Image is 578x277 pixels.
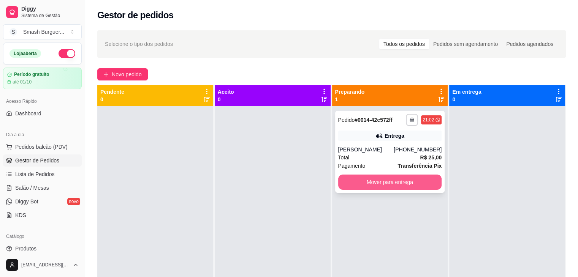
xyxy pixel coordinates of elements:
[59,49,75,58] button: Alterar Status
[420,154,442,161] strong: R$ 25,00
[15,184,49,192] span: Salão / Mesas
[335,88,365,96] p: Preparando
[100,96,124,103] p: 0
[218,96,234,103] p: 0
[379,39,429,49] div: Todos os pedidos
[3,230,82,242] div: Catálogo
[3,209,82,221] a: KDS
[15,211,26,219] span: KDS
[15,143,68,151] span: Pedidos balcão (PDV)
[15,157,59,164] span: Gestor de Pedidos
[15,245,36,252] span: Produtos
[97,68,148,80] button: Novo pedido
[103,72,109,77] span: plus
[3,182,82,194] a: Salão / Mesas
[338,117,355,123] span: Pedido
[3,68,82,89] a: Período gratuitoaté 01/10
[218,88,234,96] p: Aceito
[335,96,365,103] p: 1
[21,6,79,13] span: Diggy
[3,154,82,167] a: Gestor de Pedidos
[21,13,79,19] span: Sistema de Gestão
[385,132,404,140] div: Entrega
[15,170,55,178] span: Lista de Pedidos
[394,146,442,153] div: [PHONE_NUMBER]
[10,49,41,58] div: Loja aberta
[338,175,442,190] button: Mover para entrega
[21,262,70,268] span: [EMAIL_ADDRESS][DOMAIN_NAME]
[105,40,173,48] span: Selecione o tipo dos pedidos
[338,153,350,162] span: Total
[397,163,442,169] strong: Transferência Pix
[429,39,502,49] div: Pedidos sem agendamento
[14,72,49,77] article: Período gratuito
[97,9,174,21] h2: Gestor de pedidos
[502,39,557,49] div: Pedidos agendados
[15,198,38,205] span: Diggy Bot
[3,129,82,141] div: Dia a dia
[3,242,82,255] a: Produtos
[3,24,82,39] button: Select a team
[338,162,366,170] span: Pagamento
[13,79,32,85] article: até 01/10
[452,96,481,103] p: 0
[338,146,394,153] div: [PERSON_NAME]
[3,107,82,120] a: Dashboard
[100,88,124,96] p: Pendente
[3,168,82,180] a: Lista de Pedidos
[3,95,82,107] div: Acesso Rápido
[23,28,64,36] div: Smash Burguer ...
[15,110,41,117] span: Dashboard
[112,70,142,79] span: Novo pedido
[10,28,17,36] span: S
[3,256,82,274] button: [EMAIL_ADDRESS][DOMAIN_NAME]
[355,117,393,123] strong: # 0014-42c572ff
[3,141,82,153] button: Pedidos balcão (PDV)
[3,3,82,21] a: DiggySistema de Gestão
[452,88,481,96] p: Em entrega
[3,195,82,208] a: Diggy Botnovo
[423,117,434,123] div: 21:02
